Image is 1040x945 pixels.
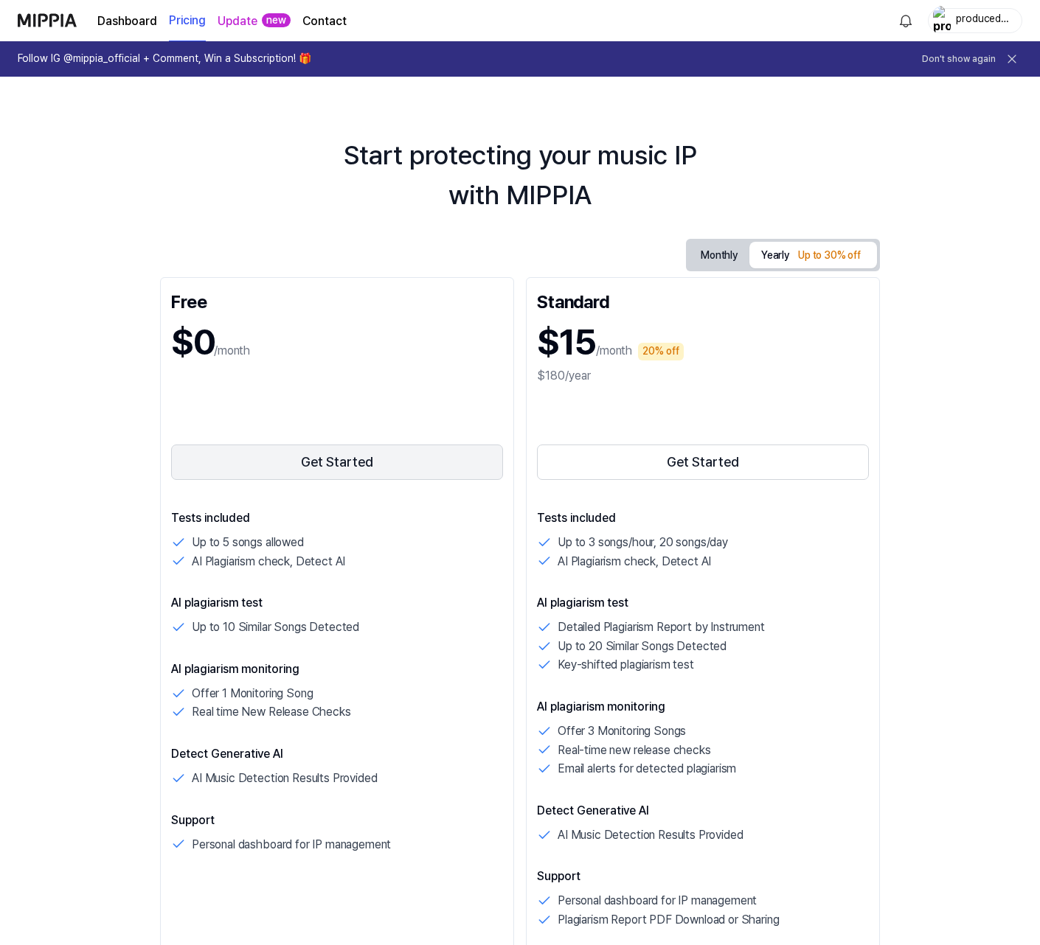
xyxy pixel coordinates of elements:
[558,655,694,674] p: Key-shifted plagiarism test
[596,342,632,360] p: /month
[749,242,877,268] button: Yearly
[171,318,214,367] h1: $0
[537,442,869,483] a: Get Started
[192,618,359,637] p: Up to 10 Similar Songs Detected
[537,509,869,527] p: Tests included
[218,13,257,30] a: Update
[558,533,728,552] p: Up to 3 songs/hour, 20 songs/day
[558,618,765,637] p: Detailed Plagiarism Report by Instrument
[171,594,503,612] p: AI plagiarism test
[171,288,503,312] div: Free
[922,53,996,66] button: Don't show again
[558,637,727,656] p: Up to 20 Similar Songs Detected
[638,343,684,360] div: 20% off
[537,288,869,312] div: Standard
[171,745,503,763] p: Detect Generative AI
[558,741,711,760] p: Real-time new release checks
[897,12,915,29] img: 알림
[537,594,869,612] p: AI plagiarism test
[171,509,503,527] p: Tests included
[558,826,743,845] p: AI Music Detection Results Provided
[558,910,779,930] p: Plagiarism Report PDF Download or Sharing
[955,12,1013,28] div: producedbydk
[192,552,345,571] p: AI Plagiarism check, Detect AI
[558,552,711,571] p: AI Plagiarism check, Detect AI
[537,367,869,385] div: $180/year
[97,13,157,30] a: Dashboard
[18,52,311,66] h1: Follow IG @mippia_official + Comment, Win a Subscription! 🎁
[171,444,503,480] button: Get Started
[192,702,351,722] p: Real time New Release Checks
[558,722,686,741] p: Offer 3 Monitoring Songs
[214,342,250,360] p: /month
[302,13,347,30] a: Contact
[192,835,391,854] p: Personal dashboard for IP management
[192,684,313,703] p: Offer 1 Monitoring Song
[537,444,869,480] button: Get Started
[558,759,736,778] p: Email alerts for detected plagiarism
[171,442,503,483] a: Get Started
[192,769,377,788] p: AI Music Detection Results Provided
[537,698,869,716] p: AI plagiarism monitoring
[537,868,869,885] p: Support
[933,6,951,35] img: profile
[689,244,749,267] button: Monthly
[169,1,206,41] a: Pricing
[192,533,304,552] p: Up to 5 songs allowed
[171,660,503,678] p: AI plagiarism monitoring
[537,318,596,367] h1: $15
[928,8,1022,33] button: profileproducedbydk
[558,891,757,910] p: Personal dashboard for IP management
[794,247,865,265] div: Up to 30% off
[171,812,503,829] p: Support
[262,13,291,28] div: new
[537,802,869,820] p: Detect Generative AI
